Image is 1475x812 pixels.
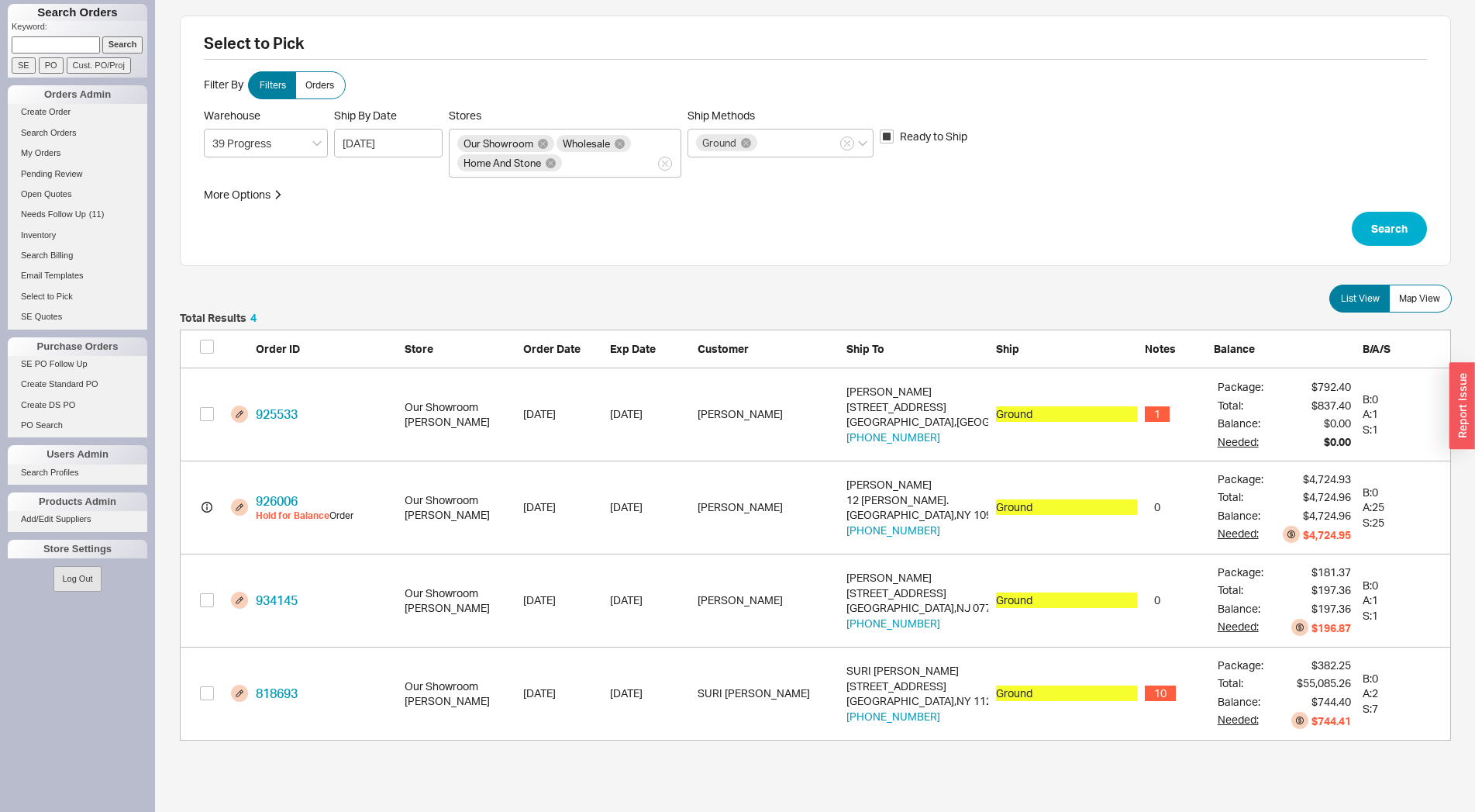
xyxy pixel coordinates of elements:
[8,104,147,120] a: Create Order
[1145,406,1170,422] span: 1
[1311,379,1351,395] div: $792.40
[1363,593,1442,608] div: A: 1
[840,136,854,150] button: Ship Methods
[1363,499,1442,515] div: A: 25
[1218,489,1263,505] div: Total:
[180,368,1451,741] div: grid
[1363,392,1442,407] div: B: 0
[996,406,1137,422] div: Ground
[563,138,610,149] span: Wholesale
[8,145,147,161] a: My Orders
[1218,526,1263,543] div: Needed:
[1218,601,1263,617] div: Balance:
[8,356,147,372] a: SE PO Follow Up
[1218,565,1263,580] div: Package:
[8,125,147,141] a: Search Orders
[846,342,884,355] span: Ship To
[1363,342,1391,355] span: B/A/S
[39,57,64,74] input: PO
[464,157,541,168] span: Home And Stone
[204,187,271,202] div: More Options
[204,109,260,122] span: Warehouse
[256,510,329,521] span: Hold for Balance
[900,129,967,144] span: Ready to Ship
[996,342,1019,355] span: Ship
[8,337,147,356] div: Purchase Orders
[8,4,147,21] h1: Search Orders
[312,140,322,147] svg: open menu
[698,342,749,355] span: Customer
[204,36,1427,60] h2: Select to Pick
[1324,416,1351,431] div: $0.00
[89,209,105,219] span: ( 11 )
[334,109,443,123] span: Ship By Date
[1218,508,1263,523] div: Balance:
[405,586,515,601] div: Our Showroom
[21,169,83,178] span: Pending Review
[405,507,515,523] div: [PERSON_NAME]
[996,686,1137,701] div: Ground
[1363,671,1442,686] div: B: 0
[1311,582,1351,598] div: $197.36
[1145,342,1176,355] span: Notes
[1218,694,1263,710] div: Balance:
[846,523,940,538] button: [PHONE_NUMBER]
[846,384,987,444] div: [STREET_ADDRESS] [GEOGRAPHIC_DATA] , [GEOGRAPHIC_DATA] 77027
[8,206,147,223] a: Needs Follow Up(11)
[464,138,533,149] span: Our Showroom
[846,663,987,679] div: SURI [PERSON_NAME]
[1218,434,1263,450] div: Needed:
[1218,398,1263,413] div: Total:
[12,57,36,74] input: SE
[405,693,515,709] div: [PERSON_NAME]
[1399,292,1440,305] span: Map View
[610,593,689,608] div: 1/1/00
[405,399,515,415] div: Our Showroom
[8,465,147,481] a: Search Profiles
[256,686,298,701] a: 818693
[698,499,839,515] div: Shoshana Wanounou
[1303,472,1351,487] div: $4,724.93
[256,493,298,509] a: 926006
[1218,416,1263,431] div: Balance:
[996,499,1137,515] div: Ground
[1311,565,1351,580] div: $181.37
[698,406,839,422] div: Taryn Proler
[523,686,602,701] div: 3/22/21
[760,134,770,152] input: Ship Methods
[1218,712,1263,729] div: Needed:
[405,342,433,355] span: Store
[1352,212,1427,246] button: Search
[1303,508,1351,523] div: $4,724.96
[12,21,147,36] p: Keyword:
[846,430,940,445] button: [PHONE_NUMBER]
[204,129,328,157] input: Select...
[256,342,300,355] span: Order ID
[449,109,681,123] span: Stores
[1218,379,1263,395] div: Package:
[1311,620,1351,636] div: $196.87
[405,492,515,508] div: Our Showroom
[702,137,736,148] span: Ground
[8,417,147,434] a: PO Search
[256,406,298,422] a: 925533
[846,570,987,631] div: [STREET_ADDRESS] [GEOGRAPHIC_DATA] , NJ 07756
[8,511,147,527] a: Add/Edit Suppliers
[256,593,298,608] a: 934145
[8,268,147,284] a: Email Templates
[1218,619,1263,636] div: Needed:
[1218,676,1263,691] div: Total:
[305,79,334,92] span: Orders
[53,566,101,592] button: Log Out
[1297,676,1351,691] div: $55,085.26
[67,57,131,74] input: Cust. PO/Proj
[1311,398,1351,413] div: $837.40
[688,109,755,122] span: Ship Methods
[610,406,689,422] div: 1/1/00
[204,78,243,91] span: Filter By
[102,36,143,53] input: Search
[610,342,656,355] span: Exp Date
[1145,499,1170,515] span: 0
[1363,406,1442,422] div: A: 1
[1218,658,1263,673] div: Package:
